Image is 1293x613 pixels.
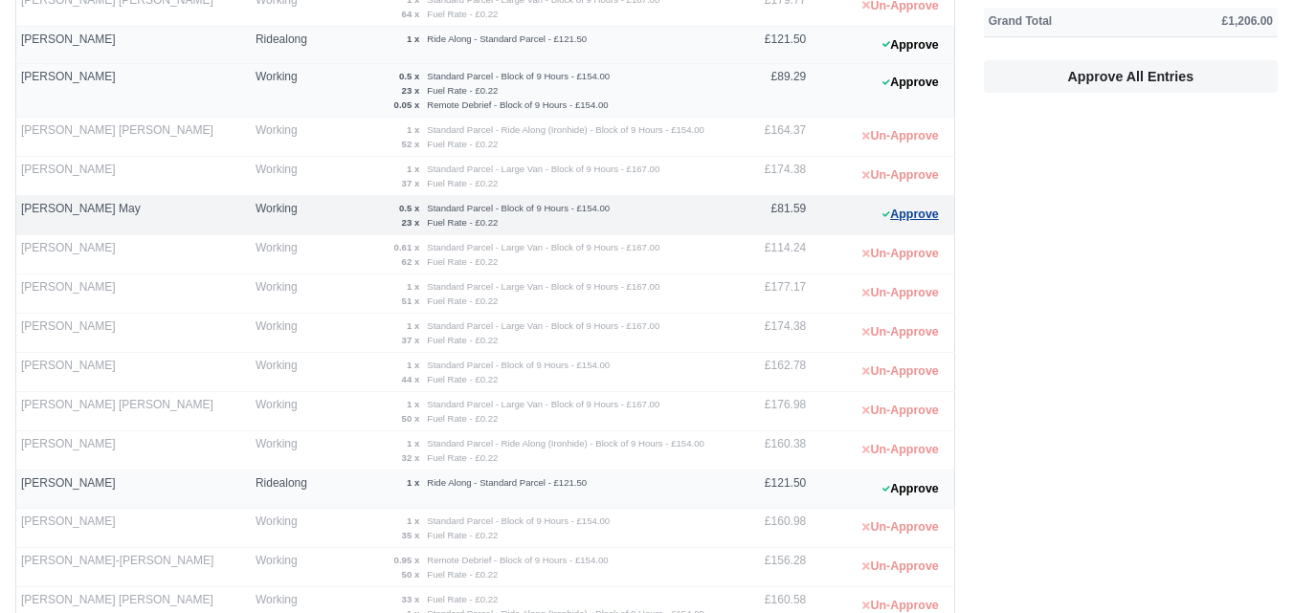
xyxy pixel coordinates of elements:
[16,196,251,235] td: [PERSON_NAME] May
[852,279,948,307] button: Un-Approve
[251,353,322,392] td: Working
[852,162,948,189] button: Un-Approve
[407,477,419,488] strong: 1 x
[402,530,420,540] strong: 35 x
[427,33,587,44] small: Ride Along - Standard Parcel - £121.50
[402,335,420,345] strong: 37 x
[427,178,498,188] small: Fuel Rate - £0.22
[251,196,322,235] td: Working
[251,509,322,548] td: Working
[399,71,419,81] strong: 0.5 x
[402,178,420,188] strong: 37 x
[427,374,498,384] small: Fuel Rate - £0.22
[16,471,251,509] td: [PERSON_NAME]
[402,217,420,228] strong: 23 x
[251,471,322,509] td: Ridealong
[251,392,322,431] td: Working
[16,118,251,157] td: [PERSON_NAME] [PERSON_NAME]
[407,515,419,526] strong: 1 x
[402,85,420,96] strong: 23 x
[1145,8,1278,36] th: £1,206.00
[427,99,608,110] small: Remote Debrief - Block of 9 Hours - £154.00
[726,353,812,392] td: £162.78
[427,281,659,292] small: Standard Parcel - Large Van - Block of 9 Hours - £167.00
[427,124,704,135] small: Standard Parcel - Ride Along (Ironhide) - Block of 9 Hours - £154.00
[726,26,812,64] td: £121.50
[251,548,322,587] td: Working
[1197,521,1293,613] iframe: Chat Widget
[407,320,419,331] strong: 1 x
[402,296,420,306] strong: 51 x
[16,353,251,392] td: [PERSON_NAME]
[407,360,419,370] strong: 1 x
[726,118,812,157] td: £164.37
[427,242,659,252] small: Standard Parcel - Large Van - Block of 9 Hours - £167.00
[251,26,322,64] td: Ridealong
[427,569,498,580] small: Fuel Rate - £0.22
[427,413,498,424] small: Fuel Rate - £0.22
[407,33,419,44] strong: 1 x
[16,157,251,196] td: [PERSON_NAME]
[402,452,420,463] strong: 32 x
[16,431,251,471] td: [PERSON_NAME]
[872,69,949,97] button: Approve
[402,374,420,384] strong: 44 x
[726,392,812,431] td: £176.98
[427,203,610,213] small: Standard Parcel - Block of 9 Hours - £154.00
[427,335,498,345] small: Fuel Rate - £0.22
[251,431,322,471] td: Working
[251,274,322,314] td: Working
[427,530,498,540] small: Fuel Rate - £0.22
[16,314,251,353] td: [PERSON_NAME]
[427,360,610,370] small: Standard Parcel - Block of 9 Hours - £154.00
[852,436,948,464] button: Un-Approve
[16,509,251,548] td: [PERSON_NAME]
[427,164,659,174] small: Standard Parcel - Large Van - Block of 9 Hours - £167.00
[872,32,949,59] button: Approve
[394,99,420,110] strong: 0.05 x
[852,122,948,150] button: Un-Approve
[726,509,812,548] td: £160.98
[726,431,812,471] td: £160.38
[427,452,498,463] small: Fuel Rate - £0.22
[16,26,251,64] td: [PERSON_NAME]
[394,242,420,252] strong: 0.61 x
[251,64,322,118] td: Working
[407,399,419,409] strong: 1 x
[399,203,419,213] strong: 0.5 x
[726,196,812,235] td: £81.59
[726,274,812,314] td: £177.17
[427,71,610,81] small: Standard Parcel - Block of 9 Hours - £154.00
[726,471,812,509] td: £121.50
[726,64,812,118] td: £89.29
[16,548,251,587] td: [PERSON_NAME]-[PERSON_NAME]
[251,157,322,196] td: Working
[872,201,949,229] button: Approve
[726,548,812,587] td: £156.28
[852,397,948,425] button: Un-Approve
[984,8,1145,36] th: Grand Total
[427,217,498,228] small: Fuel Rate - £0.22
[852,240,948,268] button: Un-Approve
[251,314,322,353] td: Working
[852,553,948,580] button: Un-Approve
[402,256,420,267] strong: 62 x
[984,60,1278,93] button: Approve All Entries
[251,235,322,274] td: Working
[251,118,322,157] td: Working
[407,438,419,449] strong: 1 x
[394,555,420,565] strong: 0.95 x
[427,256,498,267] small: Fuel Rate - £0.22
[852,514,948,541] button: Un-Approve
[16,274,251,314] td: [PERSON_NAME]
[427,85,498,96] small: Fuel Rate - £0.22
[402,139,420,149] strong: 52 x
[427,515,610,526] small: Standard Parcel - Block of 9 Hours - £154.00
[16,235,251,274] td: [PERSON_NAME]
[407,281,419,292] strong: 1 x
[427,296,498,306] small: Fuel Rate - £0.22
[726,157,812,196] td: £174.38
[407,124,419,135] strong: 1 x
[16,64,251,118] td: [PERSON_NAME]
